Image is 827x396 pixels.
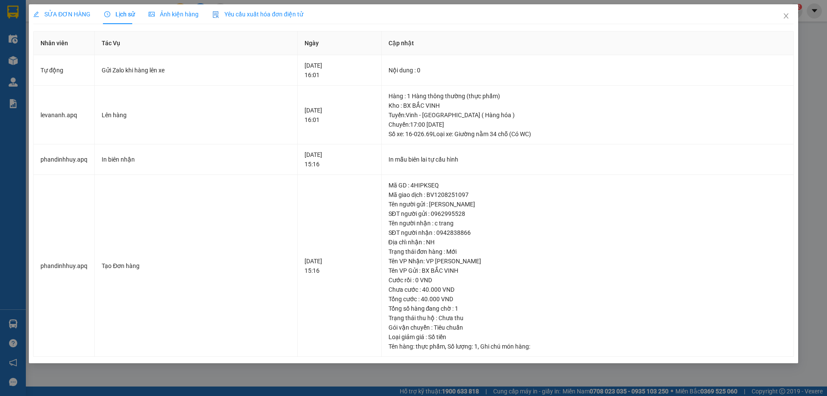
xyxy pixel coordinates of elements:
div: Tạo Đơn hàng [102,261,290,271]
img: icon [212,11,219,18]
td: phandinhhuy.apq [34,175,95,357]
span: Ảnh kiện hàng [149,11,199,18]
th: Ngày [298,31,382,55]
span: edit [33,11,39,17]
div: Hàng : 1 Hàng thông thường (thực phẩm) [389,91,787,101]
td: phandinhhuy.apq [34,144,95,175]
div: Địa chỉ nhận : NH [389,237,787,247]
div: Trạng thái thu hộ : Chưa thu [389,313,787,323]
div: Loại giảm giá : Số tiền [389,332,787,342]
div: Cước rồi : 0 VND [389,275,787,285]
button: Close [774,4,798,28]
div: Tên VP Gửi : BX BẮC VINH [389,266,787,275]
div: In biên nhận [102,155,290,164]
span: SỬA ĐƠN HÀNG [33,11,90,18]
div: Gửi Zalo khi hàng lên xe [102,65,290,75]
span: Lịch sử [104,11,135,18]
div: Nội dung : 0 [389,65,787,75]
div: In mẫu biên lai tự cấu hình [389,155,787,164]
div: Tên VP Nhận: VP [PERSON_NAME] [389,256,787,266]
div: Chưa cước : 40.000 VND [389,285,787,294]
span: 1 [474,343,478,350]
span: thực phẩm [416,343,445,350]
th: Cập nhật [382,31,794,55]
span: Yêu cầu xuất hóa đơn điện tử [212,11,303,18]
div: [DATE] 16:01 [305,61,374,80]
div: [DATE] 16:01 [305,106,374,125]
div: Mã GD : 4HIPKSEQ [389,181,787,190]
th: Nhân viên [34,31,95,55]
div: SĐT người gửi : 0962995528 [389,209,787,218]
span: picture [149,11,155,17]
div: Tên người nhận : c trang [389,218,787,228]
div: Lên hàng [102,110,290,120]
td: levananh.apq [34,86,95,145]
div: Tên hàng: , Số lượng: , Ghi chú món hàng: [389,342,787,351]
div: Kho : BX BẮC VINH [389,101,787,110]
span: clock-circle [104,11,110,17]
div: SĐT người nhận : 0942838866 [389,228,787,237]
div: Tổng số hàng đang chờ : 1 [389,304,787,313]
div: Trạng thái đơn hàng : Mới [389,247,787,256]
div: [DATE] 15:16 [305,150,374,169]
div: Gói vận chuyển : Tiêu chuẩn [389,323,787,332]
span: close [783,12,790,19]
div: Mã giao dịch : BV1208251097 [389,190,787,200]
div: Tên người gửi : [PERSON_NAME] [389,200,787,209]
td: Tự động [34,55,95,86]
th: Tác Vụ [95,31,298,55]
div: Tuyến : Vinh - [GEOGRAPHIC_DATA] ( Hàng hóa ) Chuyến: 17:00 [DATE] Số xe: 16-026.69 Loại xe: Giườ... [389,110,787,139]
div: [DATE] 15:16 [305,256,374,275]
div: Tổng cước : 40.000 VND [389,294,787,304]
